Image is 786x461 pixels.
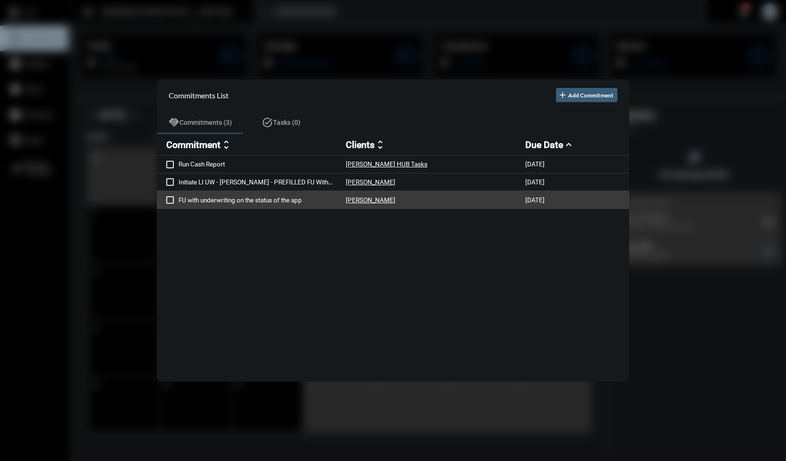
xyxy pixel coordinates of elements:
mat-icon: unfold_more [221,139,232,150]
mat-icon: add [558,90,567,100]
p: [PERSON_NAME] [346,196,395,204]
mat-icon: expand_less [563,139,574,150]
p: [DATE] [525,178,545,186]
p: Initiate LI UW - [PERSON_NAME] - PREFILLED FU With [PERSON_NAME] - [179,178,346,186]
p: Run Cash Report [179,160,346,168]
p: [PERSON_NAME] HUB Tasks [346,160,427,168]
span: Tasks (0) [273,119,300,126]
h2: Commitments List [169,91,229,100]
button: Add Commitment [556,88,617,102]
h2: Due Date [525,139,563,150]
p: FU with underwriting on the status of the app [179,196,346,204]
mat-icon: unfold_more [375,139,386,150]
mat-icon: handshake [168,117,179,128]
mat-icon: task_alt [262,117,273,128]
span: Commitments (3) [179,119,232,126]
p: [DATE] [525,160,545,168]
h2: Clients [346,139,375,150]
p: [PERSON_NAME] [346,178,395,186]
p: [DATE] [525,196,545,204]
h2: Commitment [166,139,221,150]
